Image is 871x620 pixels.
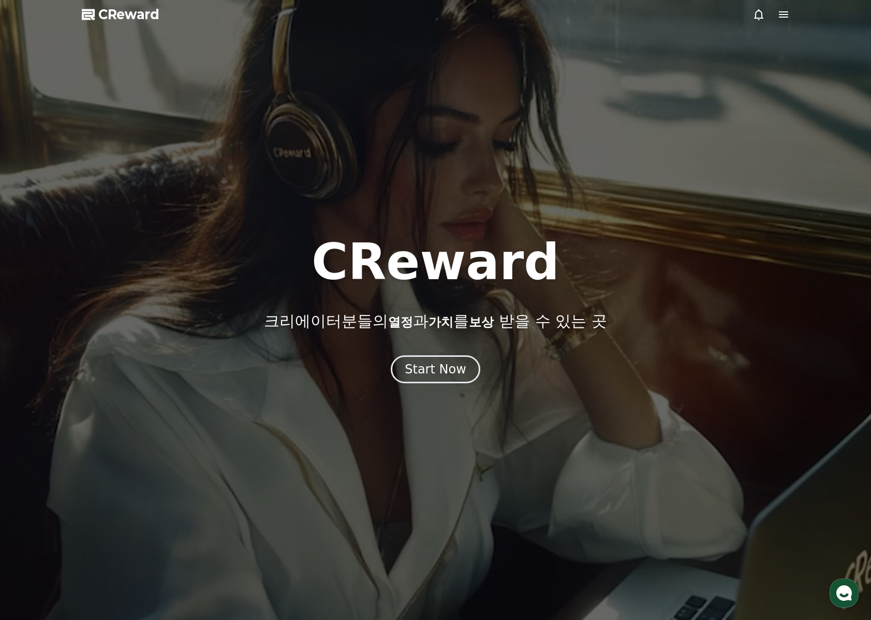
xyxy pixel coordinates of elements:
a: CReward [82,6,159,23]
span: CReward [98,6,159,23]
p: 크리에이터분들의 과 를 받을 수 있는 곳 [264,312,607,330]
div: Start Now [405,361,466,378]
span: 가치 [429,315,453,329]
span: 보상 [469,315,494,329]
h1: CReward [312,237,559,287]
a: Start Now [391,366,480,376]
span: 열정 [388,315,413,329]
button: Start Now [391,355,480,383]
